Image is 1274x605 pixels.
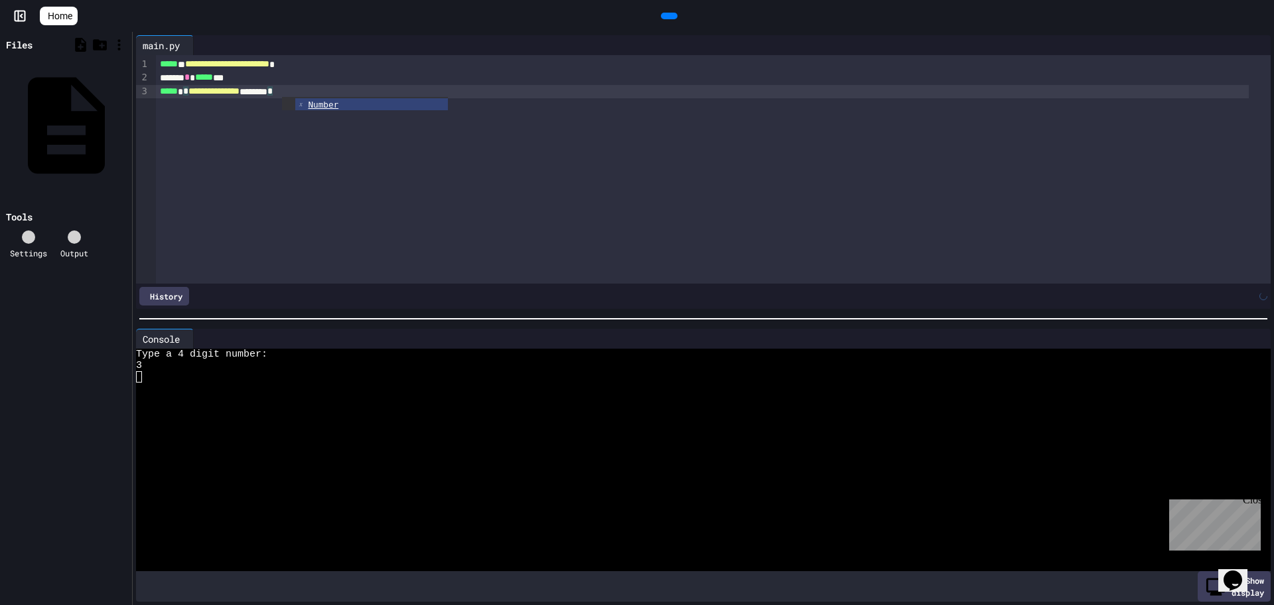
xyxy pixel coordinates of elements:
a: Home [40,7,78,25]
div: Console [136,329,194,349]
span: Home [48,9,72,23]
span: Type a 4 digit number: [136,349,267,360]
div: main.py [136,39,186,52]
div: Chat with us now!Close [5,5,92,84]
div: Settings [10,247,47,259]
div: Tools [6,210,33,224]
ul: Completions [282,97,448,111]
iframe: chat widget [1218,552,1261,592]
div: History [139,287,189,305]
div: main.py [136,35,194,55]
div: Files [6,38,33,52]
div: 1 [136,58,149,71]
span: 3 [136,360,142,371]
span: Number [308,100,338,110]
div: 3 [136,85,149,98]
iframe: chat widget [1164,494,1261,551]
div: 2 [136,71,149,84]
div: Console [136,332,186,346]
div: Output [60,247,88,259]
div: Show display [1198,571,1271,602]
